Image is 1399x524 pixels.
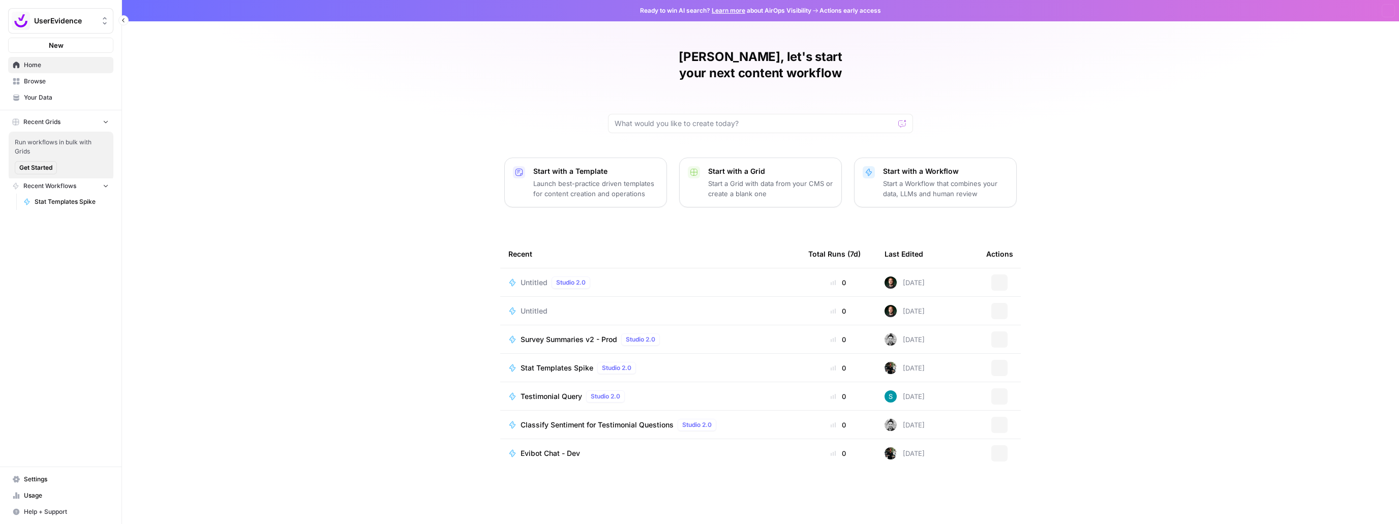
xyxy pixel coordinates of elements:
span: Studio 2.0 [602,363,631,373]
img: mbezd2m6y1v5hx2kwtgsgz54ifo7 [885,276,897,289]
span: Browse [24,77,109,86]
img: mbezd2m6y1v5hx2kwtgsgz54ifo7 [885,305,897,317]
span: Studio 2.0 [682,420,712,429]
div: [DATE] [885,333,925,346]
span: Get Started [19,163,52,172]
div: 0 [808,306,868,316]
a: Stat Templates Spike [19,194,113,210]
img: di7ojz10kvybrfket5x42g8evxl9 [885,419,897,431]
p: Start with a Grid [708,166,833,176]
span: Settings [24,475,109,484]
p: Start with a Template [533,166,658,176]
a: Settings [8,471,113,487]
div: [DATE] [885,362,925,374]
input: What would you like to create today? [615,118,894,129]
button: New [8,38,113,53]
p: Start with a Workflow [883,166,1008,176]
button: Start with a WorkflowStart a Workflow that combines your data, LLMs and human review [854,158,1017,207]
div: [DATE] [885,305,925,317]
a: Your Data [8,89,113,106]
a: Usage [8,487,113,504]
span: Home [24,60,109,70]
a: Learn more [712,7,745,14]
a: Stat Templates SpikeStudio 2.0 [508,362,792,374]
div: Last Edited [885,240,923,268]
span: Testimonial Query [521,391,582,402]
span: Studio 2.0 [626,335,655,344]
button: Recent Workflows [8,178,113,194]
span: Untitled [521,278,548,288]
div: Total Runs (7d) [808,240,861,268]
p: Start a Workflow that combines your data, LLMs and human review [883,178,1008,199]
span: New [49,40,64,50]
p: Start a Grid with data from your CMS or create a blank one [708,178,833,199]
span: Stat Templates Spike [521,363,593,373]
a: Untitled [508,306,792,316]
div: Recent [508,240,792,268]
img: 22ptkqh30ocz1te3y79vt42q57bs [885,390,897,403]
p: Launch best-practice driven templates for content creation and operations [533,178,658,199]
span: Help + Support [24,507,109,516]
span: Studio 2.0 [591,392,620,401]
a: UntitledStudio 2.0 [508,276,792,289]
button: Help + Support [8,504,113,520]
a: Browse [8,73,113,89]
button: Workspace: UserEvidence [8,8,113,34]
span: Studio 2.0 [556,278,586,287]
div: 0 [808,391,868,402]
img: etsyrupa0dhtlou5bsnfysrjhpik [885,362,897,374]
span: Evibot Chat - Dev [521,448,580,458]
button: Recent Grids [8,114,113,130]
img: UserEvidence Logo [12,12,30,30]
a: Survey Summaries v2 - ProdStudio 2.0 [508,333,792,346]
span: Untitled [521,306,548,316]
span: Recent Grids [23,117,60,127]
div: [DATE] [885,447,925,459]
a: Home [8,57,113,73]
button: Get Started [15,161,57,174]
div: 0 [808,363,868,373]
span: Ready to win AI search? about AirOps Visibility [640,6,811,15]
div: 0 [808,420,868,430]
span: Usage [24,491,109,500]
div: Actions [986,240,1013,268]
span: Stat Templates Spike [35,197,109,206]
button: Start with a TemplateLaunch best-practice driven templates for content creation and operations [504,158,667,207]
a: Classify Sentiment for Testimonial QuestionsStudio 2.0 [508,419,792,431]
div: 0 [808,334,868,345]
a: Testimonial QueryStudio 2.0 [508,390,792,403]
span: UserEvidence [34,16,96,26]
div: [DATE] [885,276,925,289]
div: [DATE] [885,419,925,431]
img: etsyrupa0dhtlou5bsnfysrjhpik [885,447,897,459]
button: Start with a GridStart a Grid with data from your CMS or create a blank one [679,158,842,207]
img: di7ojz10kvybrfket5x42g8evxl9 [885,333,897,346]
a: Evibot Chat - Dev [508,448,792,458]
span: Your Data [24,93,109,102]
span: Classify Sentiment for Testimonial Questions [521,420,674,430]
div: 0 [808,448,868,458]
span: Actions early access [819,6,881,15]
span: Run workflows in bulk with Grids [15,138,107,156]
span: Recent Workflows [23,181,76,191]
h1: [PERSON_NAME], let's start your next content workflow [608,49,913,81]
div: [DATE] [885,390,925,403]
span: Survey Summaries v2 - Prod [521,334,617,345]
div: 0 [808,278,868,288]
